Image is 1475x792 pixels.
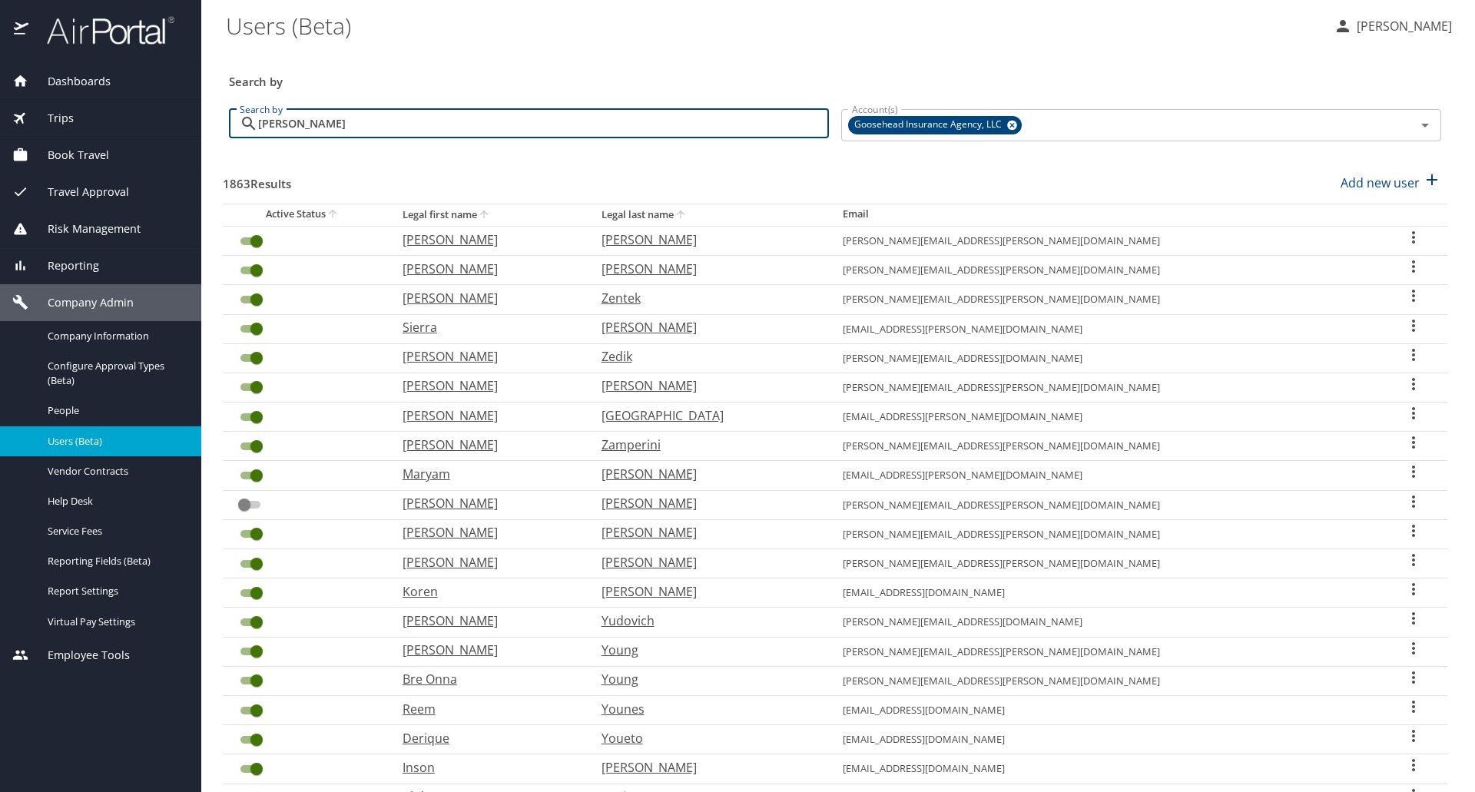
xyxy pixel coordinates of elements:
[223,166,291,193] h3: 1863 Results
[830,666,1380,695] td: [PERSON_NAME][EMAIL_ADDRESS][PERSON_NAME][DOMAIN_NAME]
[28,257,99,274] span: Reporting
[830,204,1380,226] th: Email
[390,204,589,226] th: Legal first name
[830,432,1380,461] td: [PERSON_NAME][EMAIL_ADDRESS][PERSON_NAME][DOMAIN_NAME]
[48,584,183,598] span: Report Settings
[403,523,571,542] p: [PERSON_NAME]
[30,15,174,45] img: airportal-logo.png
[830,695,1380,724] td: [EMAIL_ADDRESS][DOMAIN_NAME]
[403,260,571,278] p: [PERSON_NAME]
[1352,17,1452,35] p: [PERSON_NAME]
[848,117,1011,133] span: Goosehead Insurance Agency, LLC
[28,73,111,90] span: Dashboards
[602,260,812,278] p: [PERSON_NAME]
[28,110,74,127] span: Trips
[830,519,1380,548] td: [PERSON_NAME][EMAIL_ADDRESS][PERSON_NAME][DOMAIN_NAME]
[674,208,689,223] button: sort
[226,2,1321,49] h1: Users (Beta)
[28,147,109,164] span: Book Travel
[830,490,1380,519] td: [PERSON_NAME][EMAIL_ADDRESS][PERSON_NAME][DOMAIN_NAME]
[602,494,812,512] p: [PERSON_NAME]
[830,578,1380,608] td: [EMAIL_ADDRESS][DOMAIN_NAME]
[403,230,571,249] p: [PERSON_NAME]
[830,314,1380,343] td: [EMAIL_ADDRESS][PERSON_NAME][DOMAIN_NAME]
[403,700,571,718] p: Reem
[602,406,812,425] p: [GEOGRAPHIC_DATA]
[403,641,571,659] p: [PERSON_NAME]
[48,464,183,479] span: Vendor Contracts
[602,523,812,542] p: [PERSON_NAME]
[48,615,183,629] span: Virtual Pay Settings
[403,582,571,601] p: Koren
[403,289,571,307] p: [PERSON_NAME]
[602,670,812,688] p: Young
[403,553,571,572] p: [PERSON_NAME]
[830,226,1380,255] td: [PERSON_NAME][EMAIL_ADDRESS][PERSON_NAME][DOMAIN_NAME]
[223,204,390,226] th: Active Status
[403,494,571,512] p: [PERSON_NAME]
[48,494,183,509] span: Help Desk
[602,582,812,601] p: [PERSON_NAME]
[602,611,812,630] p: Yudovich
[28,647,130,664] span: Employee Tools
[403,611,571,630] p: [PERSON_NAME]
[403,465,571,483] p: Maryam
[28,220,141,237] span: Risk Management
[477,208,492,223] button: sort
[403,318,571,336] p: Sierra
[403,729,571,747] p: Derique
[48,329,183,343] span: Company Information
[602,553,812,572] p: [PERSON_NAME]
[830,343,1380,373] td: [PERSON_NAME][EMAIL_ADDRESS][DOMAIN_NAME]
[48,434,183,449] span: Users (Beta)
[830,403,1380,432] td: [EMAIL_ADDRESS][PERSON_NAME][DOMAIN_NAME]
[602,436,812,454] p: Zamperini
[258,109,829,138] input: Search by name or email
[1327,12,1458,40] button: [PERSON_NAME]
[28,294,134,311] span: Company Admin
[1341,174,1420,192] p: Add new user
[830,461,1380,490] td: [EMAIL_ADDRESS][PERSON_NAME][DOMAIN_NAME]
[403,758,571,777] p: Inson
[602,347,812,366] p: Zedik
[403,347,571,366] p: [PERSON_NAME]
[602,318,812,336] p: [PERSON_NAME]
[326,207,341,222] button: sort
[403,406,571,425] p: [PERSON_NAME]
[830,256,1380,285] td: [PERSON_NAME][EMAIL_ADDRESS][PERSON_NAME][DOMAIN_NAME]
[48,403,183,418] span: People
[602,376,812,395] p: [PERSON_NAME]
[1414,114,1436,136] button: Open
[830,637,1380,666] td: [PERSON_NAME][EMAIL_ADDRESS][PERSON_NAME][DOMAIN_NAME]
[602,700,812,718] p: Younes
[602,758,812,777] p: [PERSON_NAME]
[589,204,830,226] th: Legal last name
[602,465,812,483] p: [PERSON_NAME]
[830,285,1380,314] td: [PERSON_NAME][EMAIL_ADDRESS][PERSON_NAME][DOMAIN_NAME]
[830,549,1380,578] td: [PERSON_NAME][EMAIL_ADDRESS][PERSON_NAME][DOMAIN_NAME]
[830,754,1380,784] td: [EMAIL_ADDRESS][DOMAIN_NAME]
[403,376,571,395] p: [PERSON_NAME]
[48,554,183,568] span: Reporting Fields (Beta)
[602,289,812,307] p: Zentek
[602,230,812,249] p: [PERSON_NAME]
[14,15,30,45] img: icon-airportal.png
[602,729,812,747] p: Youeto
[848,116,1022,134] div: Goosehead Insurance Agency, LLC
[403,436,571,454] p: [PERSON_NAME]
[830,373,1380,402] td: [PERSON_NAME][EMAIL_ADDRESS][PERSON_NAME][DOMAIN_NAME]
[48,359,183,388] span: Configure Approval Types (Beta)
[48,524,183,538] span: Service Fees
[830,608,1380,637] td: [PERSON_NAME][EMAIL_ADDRESS][DOMAIN_NAME]
[229,64,1441,91] h3: Search by
[602,641,812,659] p: Young
[830,725,1380,754] td: [EMAIL_ADDRESS][DOMAIN_NAME]
[403,670,571,688] p: Bre Onna
[28,184,129,200] span: Travel Approval
[1334,166,1447,200] button: Add new user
